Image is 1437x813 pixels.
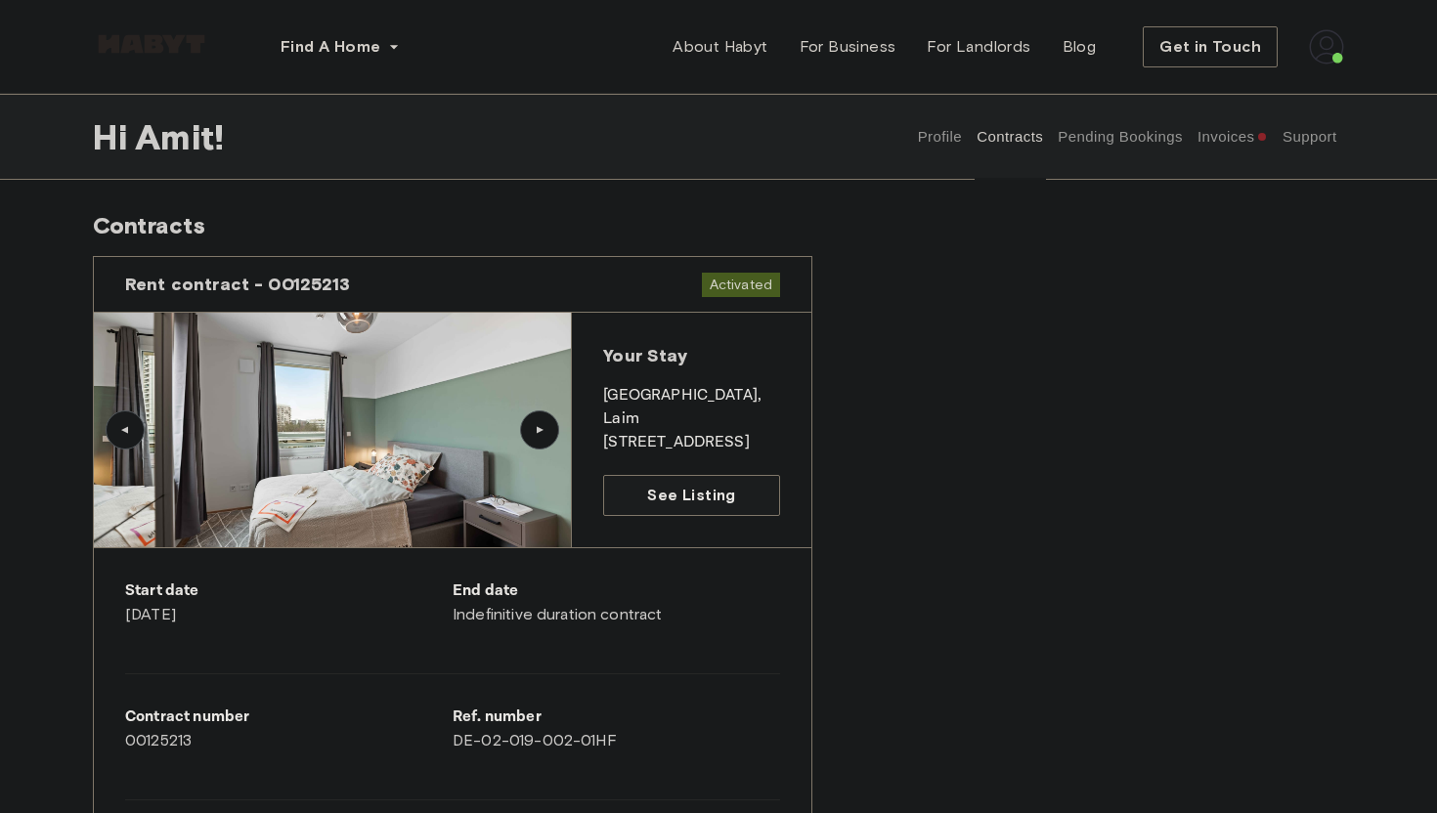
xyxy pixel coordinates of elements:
span: About Habyt [673,35,767,59]
button: Contracts [975,94,1046,180]
div: ▲ [115,424,135,436]
span: Get in Touch [1159,35,1261,59]
button: Profile [915,94,965,180]
div: [DATE] [125,579,453,626]
button: Invoices [1195,94,1270,180]
span: Your Stay [603,345,686,366]
span: Blog [1063,35,1097,59]
p: Ref. number [453,706,780,729]
div: 00125213 [125,706,453,752]
p: [GEOGRAPHIC_DATA] , Laim [603,384,780,431]
p: [STREET_ADDRESS] [603,431,780,454]
a: For Business [784,27,912,66]
button: Find A Home [265,27,415,66]
span: Amit ! [135,116,224,157]
span: See Listing [647,484,735,507]
span: For Business [800,35,896,59]
span: For Landlords [927,35,1030,59]
a: See Listing [603,475,780,516]
span: Find A Home [281,35,380,59]
a: About Habyt [657,27,783,66]
div: Indefinitive duration contract [453,579,780,626]
span: Contracts [93,211,205,239]
div: ▲ [530,424,549,436]
span: Activated [702,273,780,297]
a: For Landlords [911,27,1046,66]
img: Habyt [93,34,210,54]
img: avatar [1309,29,1344,64]
button: Get in Touch [1143,26,1278,67]
div: user profile tabs [910,94,1344,180]
img: Image of the room [94,313,571,547]
div: DE-02-019-002-01HF [453,706,780,752]
span: Rent contract - 00125213 [125,273,351,296]
button: Pending Bookings [1056,94,1186,180]
p: Contract number [125,706,453,729]
p: End date [453,579,780,603]
a: Blog [1047,27,1112,66]
button: Support [1280,94,1339,180]
span: Hi [93,116,135,157]
p: Start date [125,579,453,603]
